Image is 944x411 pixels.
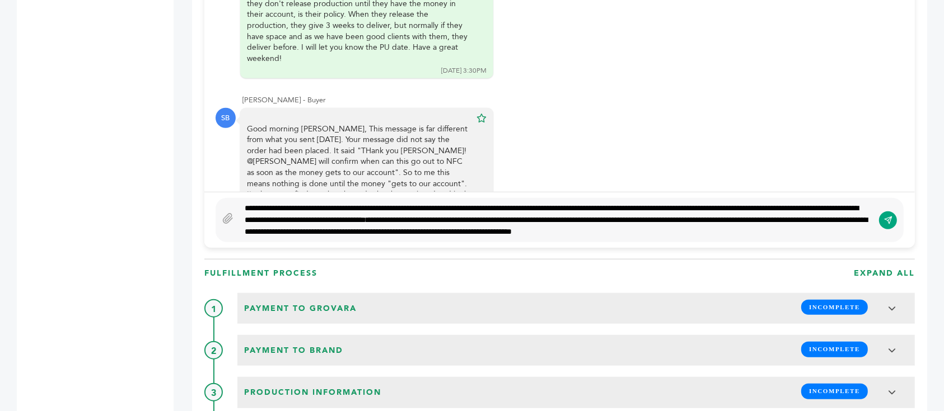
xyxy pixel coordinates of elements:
span: Payment to brand [241,342,347,360]
span: Payment to Grovara [241,300,360,318]
div: [DATE] 3:30PM [441,66,487,75]
span: INCOMPLETE [801,300,868,315]
span: INCOMPLETE [801,342,868,357]
div: Good morning [PERSON_NAME], This message is far different from what you sent [DATE]. Your message... [247,124,471,211]
h3: EXPAND ALL [854,268,915,279]
span: Production Information [241,384,385,401]
div: SB [216,108,236,128]
h3: FULFILLMENT PROCESS [204,268,317,279]
div: [PERSON_NAME] - Buyer [242,95,904,105]
span: INCOMPLETE [801,384,868,399]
